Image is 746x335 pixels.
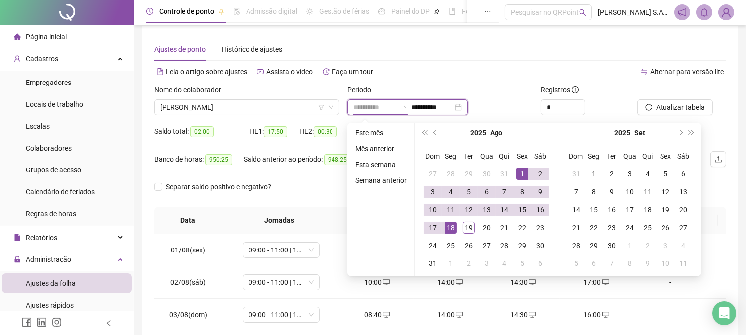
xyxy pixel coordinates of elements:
button: Atualizar tabela [637,99,713,115]
div: 6 [481,186,493,198]
div: Open Intercom Messenger [712,301,736,325]
span: Locais de trabalho [26,100,83,108]
div: 08:40 [348,309,406,320]
span: to [399,103,407,111]
div: 17:00 [568,277,625,288]
th: Ter [460,147,478,165]
span: Página inicial [26,33,67,41]
span: pushpin [218,9,224,15]
td: 2025-08-13 [478,201,496,219]
th: Qui [639,147,657,165]
div: 23 [534,222,546,234]
td: 2025-08-01 [513,165,531,183]
td: 2025-09-26 [657,219,674,237]
span: lock [14,256,21,263]
span: swap [641,68,648,75]
span: desktop [382,311,390,318]
td: 2025-08-31 [424,254,442,272]
span: DAIANE NUNES ROCHA [160,100,333,115]
div: 5 [463,186,475,198]
span: down [328,104,334,110]
div: 1 [624,240,636,251]
div: 29 [516,240,528,251]
td: 2025-07-27 [424,165,442,183]
td: 2025-09-23 [603,219,621,237]
div: 11 [445,204,457,216]
td: 2025-09-19 [657,201,674,219]
div: HE 1: [249,126,299,137]
td: 2025-10-08 [621,254,639,272]
div: 25 [642,222,654,234]
td: 2025-09-28 [567,237,585,254]
td: 2025-08-23 [531,219,549,237]
div: 28 [498,240,510,251]
th: Dom [567,147,585,165]
td: 2025-08-28 [496,237,513,254]
th: Sex [513,147,531,165]
div: 24 [427,240,439,251]
td: 2025-08-31 [567,165,585,183]
td: 2025-08-17 [424,219,442,237]
span: desktop [455,279,463,286]
td: 2025-09-06 [674,165,692,183]
td: 2025-08-07 [496,183,513,201]
div: 1 [588,168,600,180]
div: 30 [481,168,493,180]
span: history [323,68,330,75]
td: 2025-08-15 [513,201,531,219]
div: 10 [660,257,671,269]
button: super-prev-year [419,123,430,143]
div: 8 [516,186,528,198]
td: 2025-07-28 [442,165,460,183]
span: desktop [528,311,536,318]
td: 2025-09-05 [657,165,674,183]
th: Data [154,207,221,234]
td: 2025-09-04 [639,165,657,183]
div: 14:00 [421,309,479,320]
label: Período [347,84,378,95]
span: Empregadores [26,79,71,86]
div: 18 [642,204,654,216]
div: HE 2: [299,126,349,137]
div: 26 [463,240,475,251]
div: 16 [606,204,618,216]
div: 6 [534,257,546,269]
td: 2025-08-06 [478,183,496,201]
div: 29 [463,168,475,180]
th: Sáb [674,147,692,165]
td: 2025-08-04 [442,183,460,201]
span: Separar saldo positivo e negativo? [162,181,275,192]
div: 15 [516,204,528,216]
div: 14:30 [495,277,552,288]
div: 19 [463,222,475,234]
td: 2025-09-01 [442,254,460,272]
div: 27 [481,240,493,251]
span: Grupos de acesso [26,166,81,174]
span: Cadastros [26,55,58,63]
div: 15 [588,204,600,216]
button: month panel [634,123,645,143]
span: 00:30 [314,126,337,137]
span: Escalas [26,122,50,130]
button: prev-year [430,123,441,143]
div: 5 [570,257,582,269]
span: Faça um tour [332,68,373,76]
span: [PERSON_NAME] S.A. GASTRONOMIA [598,7,668,18]
span: Admissão digital [246,7,297,15]
button: super-next-year [686,123,697,143]
div: 8 [624,257,636,269]
span: 950:25 [205,154,232,165]
div: 21 [570,222,582,234]
div: 2 [642,240,654,251]
td: 2025-10-03 [657,237,674,254]
div: 5 [660,168,671,180]
td: 2025-08-22 [513,219,531,237]
span: Leia o artigo sobre ajustes [166,68,247,76]
td: 2025-08-10 [424,201,442,219]
td: 2025-08-03 [424,183,442,201]
td: 2025-09-20 [674,201,692,219]
span: desktop [382,279,390,286]
span: search [579,9,586,16]
span: Ajustes rápidos [26,301,74,309]
span: 948:25 [324,154,351,165]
